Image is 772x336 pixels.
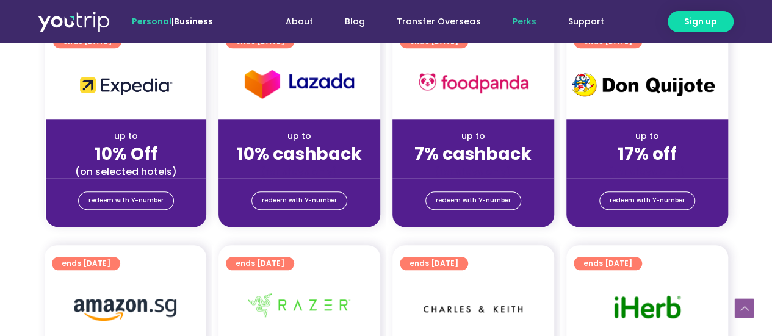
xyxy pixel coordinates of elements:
[409,257,458,270] span: ends [DATE]
[88,192,164,209] span: redeem with Y-number
[381,10,496,33] a: Transfer Overseas
[237,142,362,166] strong: 10% cashback
[52,257,120,270] a: ends [DATE]
[425,191,521,210] a: redeem with Y-number
[95,142,157,166] strong: 10% Off
[132,15,213,27] span: |
[251,191,347,210] a: redeem with Y-number
[402,165,544,178] div: (for stays only)
[599,191,695,210] a: redeem with Y-number
[270,10,329,33] a: About
[668,11,734,32] a: Sign up
[228,130,370,143] div: up to
[618,142,677,166] strong: 17% off
[436,192,511,209] span: redeem with Y-number
[226,257,294,270] a: ends [DATE]
[400,257,468,270] a: ends [DATE]
[402,130,544,143] div: up to
[62,257,110,270] span: ends [DATE]
[610,192,685,209] span: redeem with Y-number
[246,10,619,33] nav: Menu
[56,130,197,143] div: up to
[414,142,532,166] strong: 7% cashback
[684,15,717,28] span: Sign up
[56,165,197,178] div: (on selected hotels)
[576,165,718,178] div: (for stays only)
[236,257,284,270] span: ends [DATE]
[576,130,718,143] div: up to
[132,15,171,27] span: Personal
[583,257,632,270] span: ends [DATE]
[78,191,174,210] a: redeem with Y-number
[174,15,213,27] a: Business
[262,192,337,209] span: redeem with Y-number
[552,10,619,33] a: Support
[228,165,370,178] div: (for stays only)
[496,10,552,33] a: Perks
[329,10,381,33] a: Blog
[574,257,642,270] a: ends [DATE]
